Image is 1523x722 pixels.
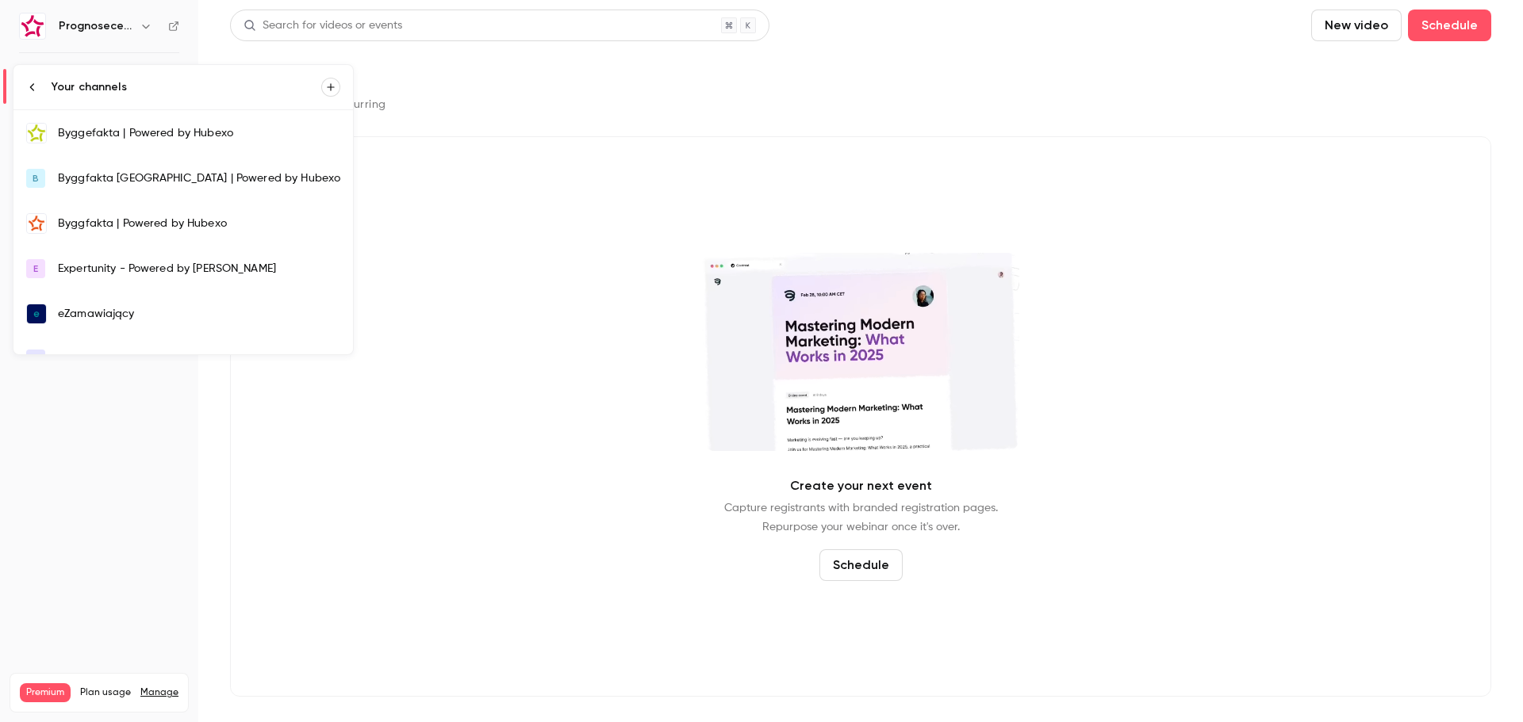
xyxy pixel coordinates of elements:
div: Byggefakta | Powered by Hubexo [58,125,340,141]
div: eZamawiający [58,306,340,322]
div: Byggfakta | Powered by Hubexo [58,216,340,231]
span: H [33,352,39,366]
img: Byggefakta | Powered by Hubexo [27,124,46,143]
img: eZamawiający [27,304,46,323]
div: Hubexo 4 [58,351,340,367]
span: E [33,262,38,276]
span: B [33,171,39,185]
div: Your channels [52,79,321,95]
div: Byggfakta [GEOGRAPHIC_DATA] | Powered by Hubexo [58,170,340,186]
img: Byggfakta | Powered by Hubexo [27,214,46,233]
div: Expertunity - Powered by [PERSON_NAME] [58,261,340,277]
